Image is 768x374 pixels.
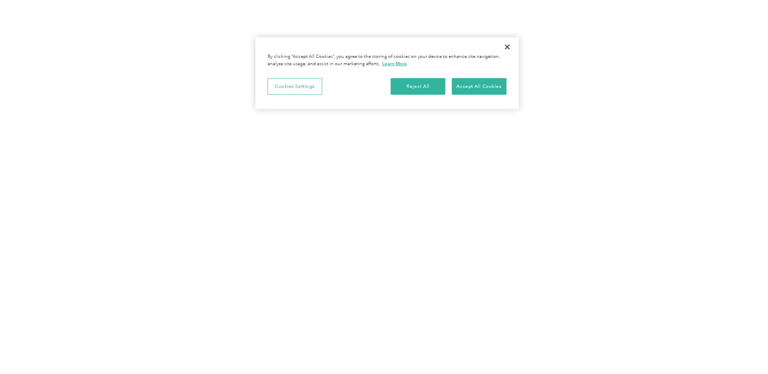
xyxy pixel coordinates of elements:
[255,37,519,109] div: Privacy
[382,61,407,66] a: More information about your privacy, opens in a new tab
[268,78,322,95] button: Cookies Settings
[268,53,506,68] div: By clicking “Accept All Cookies”, you agree to the storing of cookies on your device to enhance s...
[255,37,519,109] div: Cookie banner
[498,38,516,56] button: Close
[391,78,445,95] button: Reject All
[452,78,506,95] button: Accept All Cookies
